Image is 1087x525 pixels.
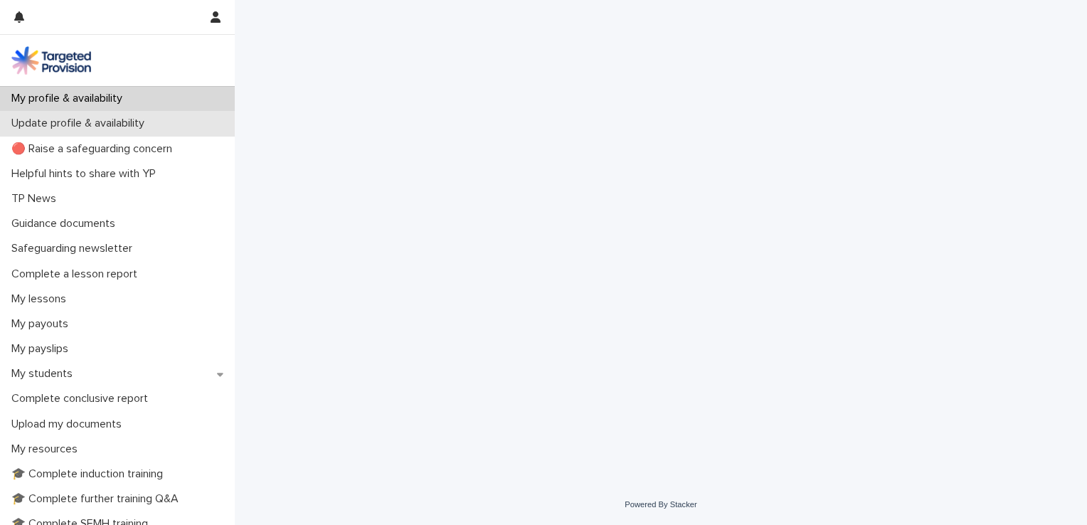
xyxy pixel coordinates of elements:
p: Upload my documents [6,418,133,431]
p: TP News [6,192,68,206]
p: My resources [6,442,89,456]
p: My students [6,367,84,381]
p: Safeguarding newsletter [6,242,144,255]
p: My payslips [6,342,80,356]
p: 🎓 Complete induction training [6,467,174,481]
p: My profile & availability [6,92,134,105]
p: My payouts [6,317,80,331]
p: Helpful hints to share with YP [6,167,167,181]
p: 🎓 Complete further training Q&A [6,492,190,506]
p: Update profile & availability [6,117,156,130]
p: My lessons [6,292,78,306]
p: Guidance documents [6,217,127,230]
a: Powered By Stacker [625,500,696,509]
p: Complete conclusive report [6,392,159,405]
img: M5nRWzHhSzIhMunXDL62 [11,46,91,75]
p: Complete a lesson report [6,267,149,281]
p: 🔴 Raise a safeguarding concern [6,142,184,156]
